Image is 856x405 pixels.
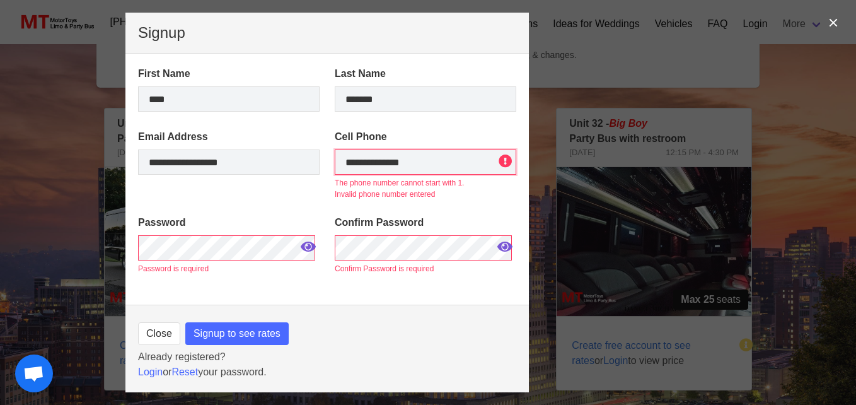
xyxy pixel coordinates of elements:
[335,66,516,81] label: Last Name
[194,326,281,341] span: Signup to see rates
[185,322,289,345] button: Signup to see rates
[335,129,516,144] label: Cell Phone
[138,349,516,365] p: Already registered?
[138,290,330,384] iframe: reCAPTCHA
[335,263,516,274] p: Confirm Password is required
[138,367,163,377] a: Login
[335,177,516,200] p: The phone number cannot start with 1. Invalid phone number entered
[138,365,516,380] p: or your password.
[138,66,320,81] label: First Name
[138,215,320,230] label: Password
[138,129,320,144] label: Email Address
[335,215,516,230] label: Confirm Password
[171,367,198,377] a: Reset
[138,25,516,40] p: Signup
[15,355,53,392] div: Open chat
[138,263,320,274] p: Password is required
[138,322,180,345] button: Close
